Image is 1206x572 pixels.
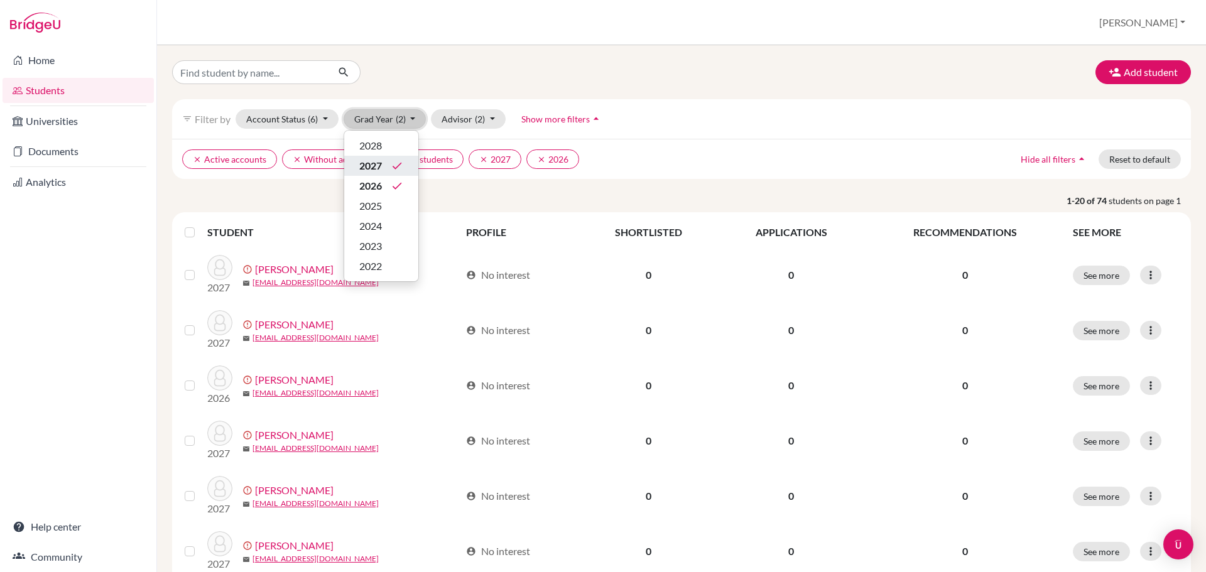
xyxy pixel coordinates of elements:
[1075,153,1088,165] i: arrow_drop_up
[282,149,378,169] button: clearWithout advisor
[207,531,232,556] img: Barreira, Julia
[466,323,530,338] div: No interest
[255,372,334,387] a: [PERSON_NAME]
[344,216,418,236] button: 2024
[359,198,382,213] span: 2025
[466,491,476,501] span: account_circle
[344,256,418,276] button: 2022
[511,109,613,129] button: Show more filtersarrow_drop_up
[718,217,864,247] th: APPLICATIONS
[207,476,232,501] img: Barcelos, Breno
[182,114,192,124] i: filter_list
[1109,194,1191,207] span: students on page 1
[718,468,864,524] td: 0
[182,149,277,169] button: clearActive accounts
[10,13,60,33] img: Bridge-U
[865,217,1065,247] th: RECOMMENDATIONS
[579,413,718,468] td: 0
[293,155,301,164] i: clear
[207,446,232,461] p: 2027
[3,48,154,73] a: Home
[253,498,379,509] a: [EMAIL_ADDRESS][DOMAIN_NAME]
[207,421,232,446] img: Araujo, José Francisco
[1073,542,1130,561] button: See more
[537,155,546,164] i: clear
[718,413,864,468] td: 0
[253,332,379,343] a: [EMAIL_ADDRESS][DOMAIN_NAME]
[1073,321,1130,340] button: See more
[344,236,418,256] button: 2023
[475,114,485,124] span: (2)
[383,149,464,169] button: clearMy students
[207,217,459,247] th: STUDENT
[3,514,154,539] a: Help center
[255,262,334,277] a: [PERSON_NAME]
[344,109,426,129] button: Grad Year(2)
[718,303,864,358] td: 0
[466,380,476,391] span: account_circle
[391,159,403,172] i: done
[1067,194,1109,207] strong: 1-20 of 74
[242,279,250,287] span: mail
[255,428,334,443] a: [PERSON_NAME]
[579,247,718,303] td: 0
[207,310,232,335] img: Alvariz, Pedro
[359,259,382,274] span: 2022
[253,443,379,454] a: [EMAIL_ADDRESS][DOMAIN_NAME]
[359,219,382,234] span: 2024
[526,149,579,169] button: clear2026
[207,280,232,295] p: 2027
[431,109,506,129] button: Advisor(2)
[242,541,255,551] span: error_outline
[466,378,530,393] div: No interest
[242,485,255,495] span: error_outline
[466,267,530,283] div: No interest
[396,114,406,124] span: (2)
[359,158,382,173] span: 2027
[1094,11,1191,35] button: [PERSON_NAME]
[255,317,334,332] a: [PERSON_NAME]
[872,544,1058,559] p: 0
[242,264,255,274] span: error_outline
[579,217,718,247] th: SHORTLISTED
[253,387,379,399] a: [EMAIL_ADDRESS][DOMAIN_NAME]
[579,358,718,413] td: 0
[469,149,521,169] button: clear2027
[872,488,1058,504] p: 0
[579,303,718,358] td: 0
[242,335,250,342] span: mail
[3,544,154,569] a: Community
[242,500,250,508] span: mail
[1021,154,1075,165] span: Hide all filters
[3,78,154,103] a: Students
[207,365,232,391] img: Appel, Roberta
[466,488,530,504] div: No interest
[344,156,418,176] button: 2027done
[344,176,418,196] button: 2026done
[466,433,530,448] div: No interest
[3,109,154,134] a: Universities
[3,170,154,195] a: Analytics
[590,112,602,125] i: arrow_drop_up
[242,445,250,453] span: mail
[1095,60,1191,84] button: Add student
[253,553,379,564] a: [EMAIL_ADDRESS][DOMAIN_NAME]
[3,139,154,164] a: Documents
[207,556,232,571] p: 2027
[242,390,250,397] span: mail
[1163,529,1193,559] div: Open Intercom Messenger
[344,136,418,156] button: 2028
[236,109,339,129] button: Account Status(6)
[1099,149,1181,169] button: Reset to default
[242,320,255,330] span: error_outline
[344,196,418,216] button: 2025
[872,267,1058,283] p: 0
[1065,217,1186,247] th: SEE MORE
[195,113,231,125] span: Filter by
[872,323,1058,338] p: 0
[242,556,250,563] span: mail
[1010,149,1099,169] button: Hide all filtersarrow_drop_up
[1073,266,1130,285] button: See more
[253,277,379,288] a: [EMAIL_ADDRESS][DOMAIN_NAME]
[359,138,382,153] span: 2028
